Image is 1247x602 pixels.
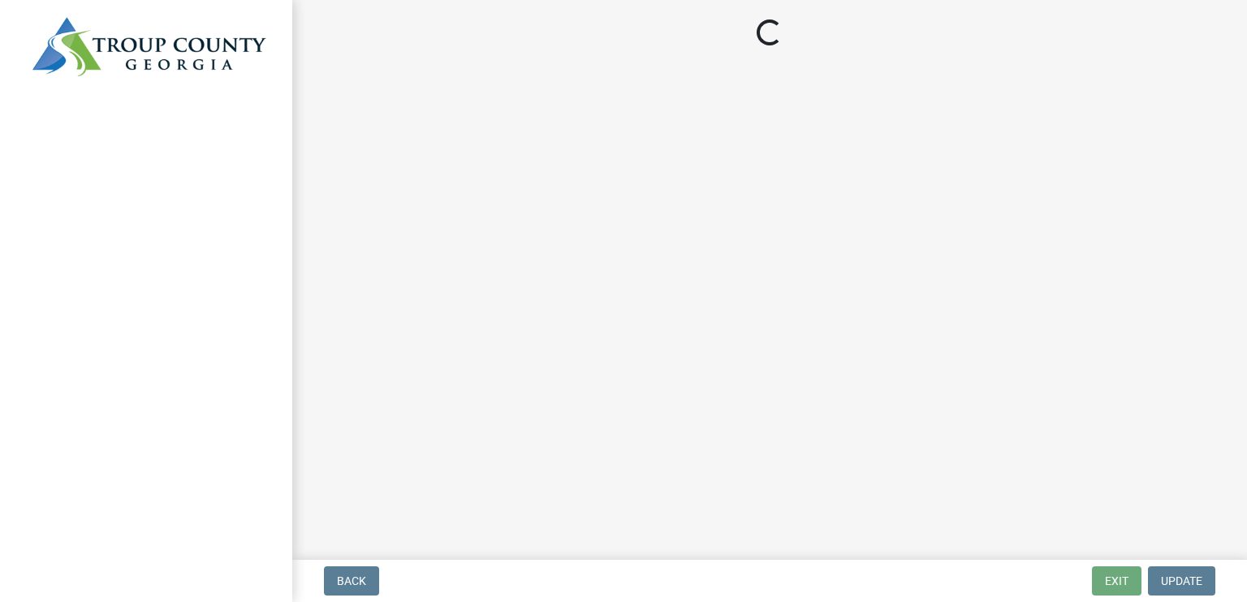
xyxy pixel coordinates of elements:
[1161,574,1202,587] span: Update
[324,566,379,596] button: Back
[1148,566,1215,596] button: Update
[32,17,266,76] img: Troup County, Georgia
[337,574,366,587] span: Back
[1092,566,1141,596] button: Exit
